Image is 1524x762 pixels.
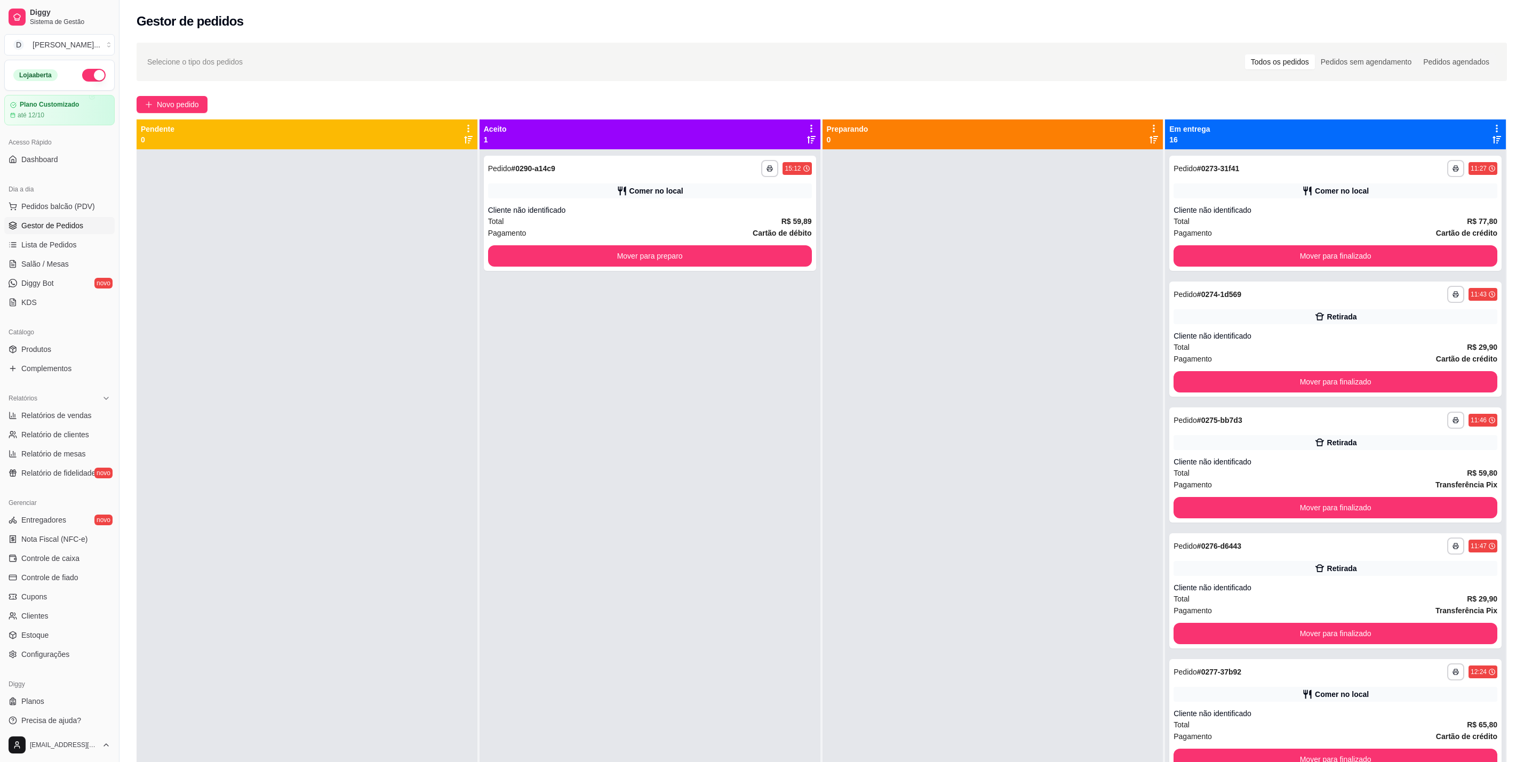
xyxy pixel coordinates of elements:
span: Pagamento [1174,227,1212,239]
p: Aceito [484,124,507,134]
div: Retirada [1327,437,1357,448]
article: Plano Customizado [20,101,79,109]
a: Salão / Mesas [4,255,115,272]
div: Pedidos sem agendamento [1315,54,1417,69]
div: Pedidos agendados [1417,54,1495,69]
div: Cliente não identificado [1174,582,1497,593]
strong: Cartão de crédito [1436,355,1497,363]
span: Gestor de Pedidos [21,220,83,231]
div: Gerenciar [4,494,115,511]
div: Cliente não identificado [1174,205,1497,215]
a: Planos [4,693,115,710]
span: Total [1174,215,1190,227]
span: Pedido [1174,164,1197,173]
span: Pagamento [1174,353,1212,365]
p: Pendente [141,124,174,134]
span: Pedido [1174,542,1197,550]
span: Nota Fiscal (NFC-e) [21,534,87,544]
span: Total [488,215,504,227]
div: Diggy [4,676,115,693]
strong: Transferência Pix [1435,606,1497,615]
div: Loja aberta [13,69,58,81]
button: Select a team [4,34,115,55]
span: Precisa de ajuda? [21,715,81,726]
div: 15:12 [785,164,801,173]
span: Pagamento [488,227,526,239]
a: Produtos [4,341,115,358]
div: Dia a dia [4,181,115,198]
span: Dashboard [21,154,58,165]
strong: # 0290-a14c9 [511,164,555,173]
a: Relatório de clientes [4,426,115,443]
span: Relatórios [9,394,37,403]
strong: Cartão de crédito [1436,732,1497,741]
span: Relatório de fidelidade [21,468,95,478]
button: Mover para finalizado [1174,371,1497,392]
span: Lista de Pedidos [21,239,77,250]
strong: R$ 29,90 [1467,595,1497,603]
div: Acesso Rápido [4,134,115,151]
a: DiggySistema de Gestão [4,4,115,30]
span: Novo pedido [157,99,199,110]
span: [EMAIL_ADDRESS][DOMAIN_NAME] [30,741,98,749]
strong: Cartão de débito [753,229,811,237]
span: Selecione o tipo dos pedidos [147,56,243,68]
span: Cupons [21,591,47,602]
a: Lista de Pedidos [4,236,115,253]
a: Estoque [4,627,115,644]
article: até 12/10 [18,111,44,119]
div: Catálogo [4,324,115,341]
span: Total [1174,467,1190,479]
a: Relatório de mesas [4,445,115,462]
span: Entregadores [21,515,66,525]
strong: R$ 77,80 [1467,217,1497,226]
span: Relatório de mesas [21,448,86,459]
p: 0 [827,134,868,145]
span: Complementos [21,363,71,374]
div: Comer no local [1315,689,1369,700]
div: 11:27 [1471,164,1487,173]
span: Clientes [21,611,49,621]
strong: R$ 59,89 [781,217,812,226]
span: Total [1174,719,1190,731]
div: Cliente não identificado [488,205,812,215]
button: Mover para preparo [488,245,812,267]
strong: # 0277-37b92 [1197,668,1241,676]
span: Pedido [1174,416,1197,424]
a: Nota Fiscal (NFC-e) [4,531,115,548]
span: Planos [21,696,44,707]
a: Diggy Botnovo [4,275,115,292]
span: Pedido [488,164,512,173]
strong: Transferência Pix [1435,480,1497,489]
a: Controle de caixa [4,550,115,567]
strong: Cartão de crédito [1436,229,1497,237]
button: [EMAIL_ADDRESS][DOMAIN_NAME] [4,732,115,758]
a: Relatórios de vendas [4,407,115,424]
button: Mover para finalizado [1174,623,1497,644]
div: Retirada [1327,563,1357,574]
a: Relatório de fidelidadenovo [4,464,115,482]
button: Mover para finalizado [1174,497,1497,518]
div: Comer no local [629,186,683,196]
a: KDS [4,294,115,311]
span: Pedidos balcão (PDV) [21,201,95,212]
a: Cupons [4,588,115,605]
span: Controle de caixa [21,553,79,564]
span: Pagamento [1174,479,1212,491]
span: Relatórios de vendas [21,410,92,421]
strong: # 0275-bb7d3 [1197,416,1242,424]
a: Configurações [4,646,115,663]
span: KDS [21,297,37,308]
p: 0 [141,134,174,145]
span: Pedido [1174,668,1197,676]
a: Gestor de Pedidos [4,217,115,234]
span: Controle de fiado [21,572,78,583]
strong: R$ 65,80 [1467,720,1497,729]
p: Em entrega [1169,124,1210,134]
strong: # 0274-1d569 [1197,290,1241,299]
span: Diggy [30,8,110,18]
button: Alterar Status [82,69,106,82]
span: plus [145,101,153,108]
div: Retirada [1327,311,1357,322]
button: Novo pedido [137,96,208,113]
